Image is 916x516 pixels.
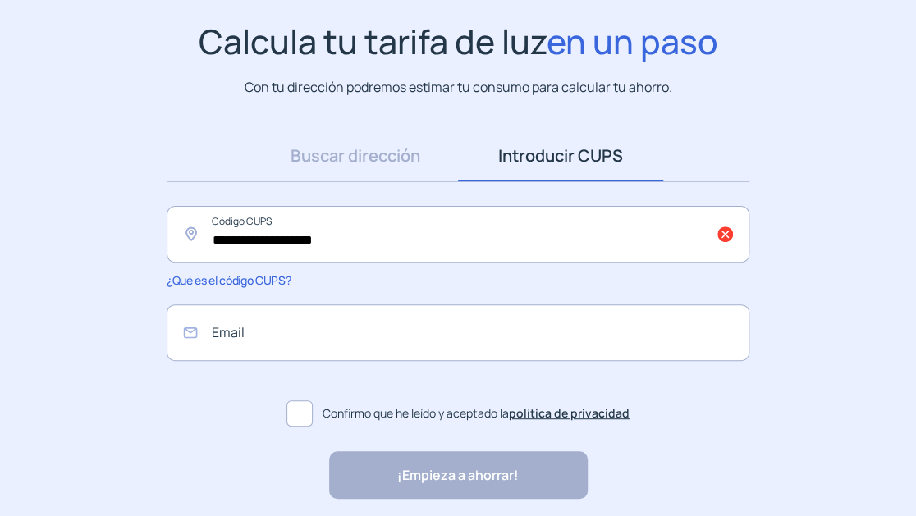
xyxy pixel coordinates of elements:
[199,21,718,62] h1: Calcula tu tarifa de luz
[458,130,663,181] a: Introducir CUPS
[547,18,718,64] span: en un paso
[245,77,672,98] p: Con tu dirección podremos estimar tu consumo para calcular tu ahorro.
[323,404,630,422] span: Confirmo que he leído y aceptado la
[167,272,291,288] span: ¿Qué es el código CUPS?
[253,130,458,181] a: Buscar dirección
[509,405,630,421] a: política de privacidad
